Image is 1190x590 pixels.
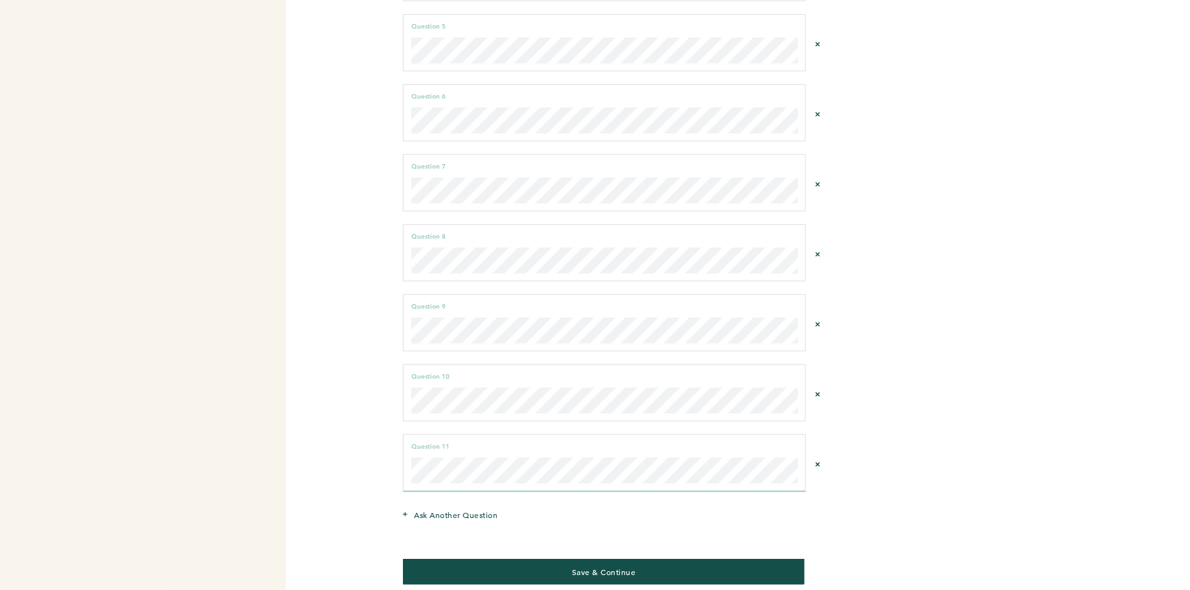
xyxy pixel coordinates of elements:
button: Remove question 5 [816,78,827,148]
span: Save & Continue [572,567,636,577]
label: Question 8 [411,232,788,241]
label: Question 6 [411,92,788,101]
button: Remove question 8 [816,288,827,358]
button: Remove question 6 [816,148,827,218]
label: Question 10 [411,372,788,381]
button: Remove question 4 [816,8,827,78]
label: Question 5 [411,22,788,31]
label: Question 9 [411,302,788,311]
button: Remove question 9 [816,358,827,428]
label: Question 7 [411,162,788,171]
button: Remove question 7 [816,218,827,288]
button: Remove question 10 [816,428,827,499]
span: Ask another question [414,508,498,521]
button: Save & Continue [403,559,805,585]
label: Question 11 [411,442,788,451]
button: Ask another question [403,508,498,523]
